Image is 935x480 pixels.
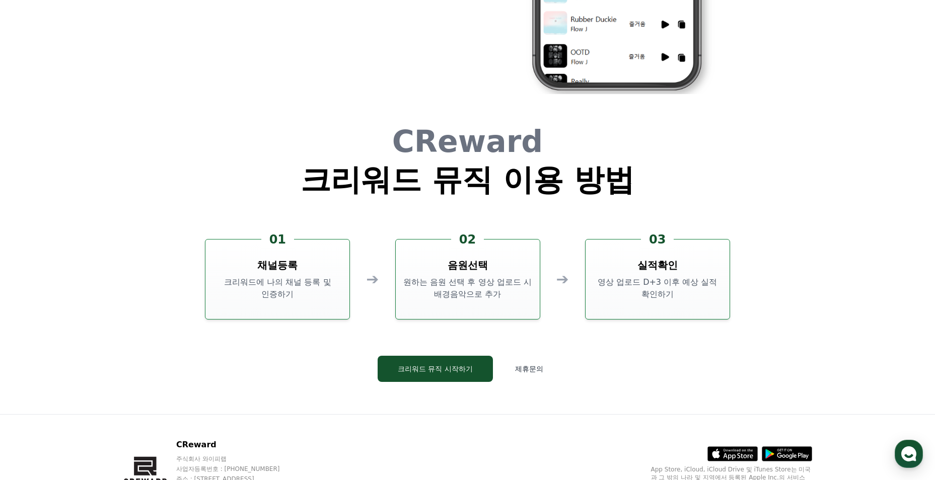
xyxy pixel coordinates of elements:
p: 사업자등록번호 : [PHONE_NUMBER] [176,465,299,473]
h3: 음원선택 [448,258,488,272]
p: 크리워드에 나의 채널 등록 및 인증하기 [209,276,345,300]
p: 영상 업로드 D+3 이후 예상 실적 확인하기 [590,276,726,300]
a: 설정 [130,319,193,344]
div: 03 [641,231,674,248]
span: 홈 [32,334,38,342]
div: 02 [451,231,484,248]
h1: 크리워드 뮤직 이용 방법 [301,165,634,195]
button: 제휴문의 [501,356,557,382]
p: 원하는 음원 선택 후 영상 업로드 시 배경음악으로 추가 [400,276,536,300]
h3: 채널등록 [257,258,298,272]
h3: 실적확인 [637,258,678,272]
p: CReward [176,439,299,451]
div: ➔ [556,270,569,288]
button: 크리워드 뮤직 시작하기 [378,356,493,382]
p: 주식회사 와이피랩 [176,455,299,463]
a: 대화 [66,319,130,344]
span: 설정 [156,334,168,342]
div: ➔ [366,270,379,288]
span: 대화 [92,335,104,343]
a: 홈 [3,319,66,344]
h1: CReward [301,126,634,156]
div: 01 [261,231,294,248]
